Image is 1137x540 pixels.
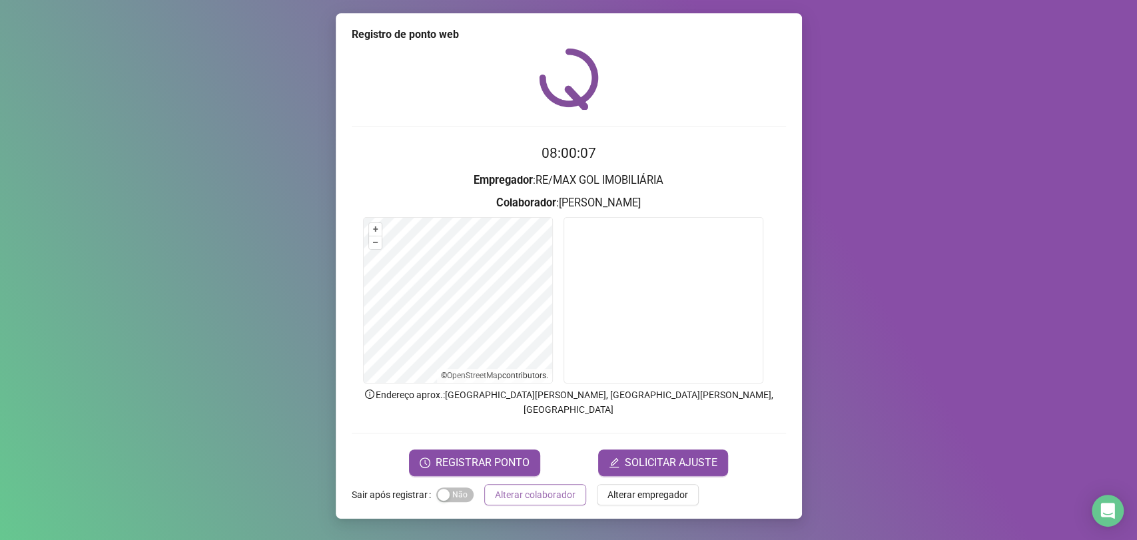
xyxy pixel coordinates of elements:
[539,48,599,110] img: QRPoint
[364,388,376,400] span: info-circle
[625,455,717,471] span: SOLICITAR AJUSTE
[369,223,382,236] button: +
[598,449,728,476] button: editSOLICITAR AJUSTE
[436,455,530,471] span: REGISTRAR PONTO
[352,388,786,417] p: Endereço aprox. : [GEOGRAPHIC_DATA][PERSON_NAME], [GEOGRAPHIC_DATA][PERSON_NAME], [GEOGRAPHIC_DATA]
[1092,495,1124,527] div: Open Intercom Messenger
[352,27,786,43] div: Registro de ponto web
[352,484,436,505] label: Sair após registrar
[420,457,430,468] span: clock-circle
[542,145,596,161] time: 08:00:07
[609,457,619,468] span: edit
[352,194,786,212] h3: : [PERSON_NAME]
[409,449,540,476] button: REGISTRAR PONTO
[447,371,502,380] a: OpenStreetMap
[597,484,699,505] button: Alterar empregador
[441,371,548,380] li: © contributors.
[484,484,586,505] button: Alterar colaborador
[474,174,533,186] strong: Empregador
[496,196,556,209] strong: Colaborador
[607,487,688,502] span: Alterar empregador
[495,487,575,502] span: Alterar colaborador
[352,172,786,189] h3: : RE/MAX GOL IMOBILIÁRIA
[369,236,382,249] button: –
